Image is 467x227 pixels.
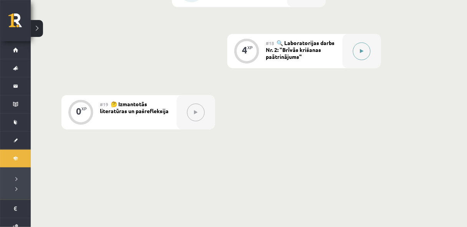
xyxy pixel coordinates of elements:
[266,39,335,60] span: 🔍 Laboratorijas darbs Nr. 2: "Brīvās krišanas paātrinājums"
[100,101,108,107] span: #19
[247,45,253,50] div: XP
[81,107,87,111] div: XP
[242,47,247,53] div: 4
[266,40,274,46] span: #18
[8,13,31,33] a: Rīgas 1. Tālmācības vidusskola
[100,100,169,114] span: 🤔 Izmantotās literatūras un pašrefleksija
[76,108,81,115] div: 0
